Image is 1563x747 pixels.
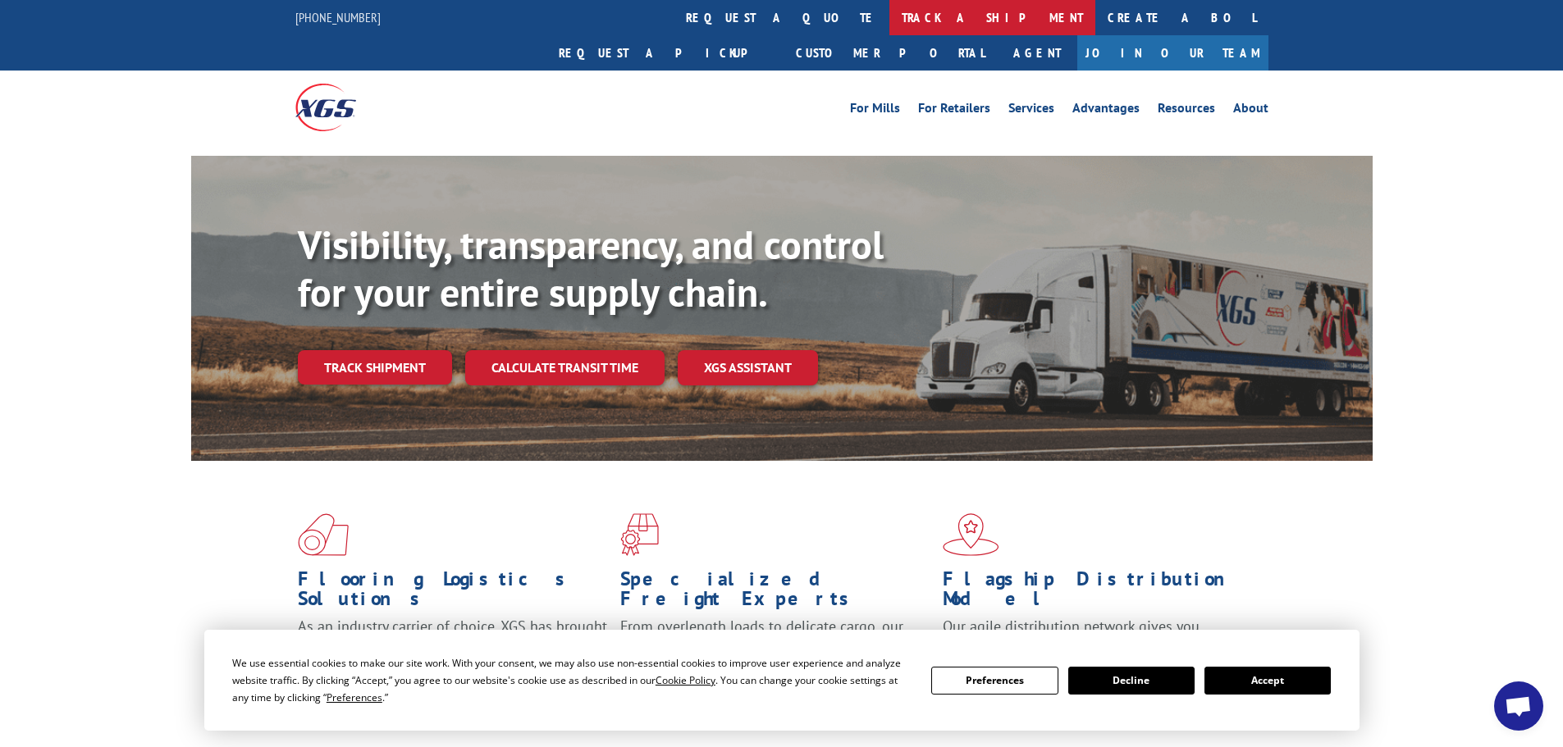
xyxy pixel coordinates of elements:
[204,630,1360,731] div: Cookie Consent Prompt
[620,569,930,617] h1: Specialized Freight Experts
[1077,35,1268,71] a: Join Our Team
[620,617,930,690] p: From overlength loads to delicate cargo, our experienced staff knows the best way to move your fr...
[943,617,1245,655] span: Our agile distribution network gives you nationwide inventory management on demand.
[918,102,990,120] a: For Retailers
[1494,681,1543,731] div: Open chat
[850,102,900,120] a: For Mills
[931,667,1058,695] button: Preferences
[943,569,1253,617] h1: Flagship Distribution Model
[327,690,382,704] span: Preferences
[546,35,784,71] a: Request a pickup
[1008,102,1054,120] a: Services
[1204,667,1331,695] button: Accept
[1233,102,1268,120] a: About
[1068,667,1195,695] button: Decline
[620,513,659,556] img: xgs-icon-focused-on-flooring-red
[784,35,997,71] a: Customer Portal
[465,350,665,385] a: Calculate transit time
[298,569,608,617] h1: Flooring Logistics Solutions
[295,9,381,25] a: [PHONE_NUMBER]
[298,617,607,675] span: As an industry carrier of choice, XGS has brought innovation and dedication to flooring logistics...
[997,35,1077,71] a: Agent
[232,654,912,706] div: We use essential cookies to make our site work. With your consent, we may also use non-essential ...
[656,673,715,687] span: Cookie Policy
[298,350,452,385] a: Track shipment
[1158,102,1215,120] a: Resources
[298,513,349,556] img: xgs-icon-total-supply-chain-intelligence-red
[1072,102,1140,120] a: Advantages
[298,219,884,317] b: Visibility, transparency, and control for your entire supply chain.
[678,350,818,385] a: XGS ASSISTANT
[943,513,999,556] img: xgs-icon-flagship-distribution-model-red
